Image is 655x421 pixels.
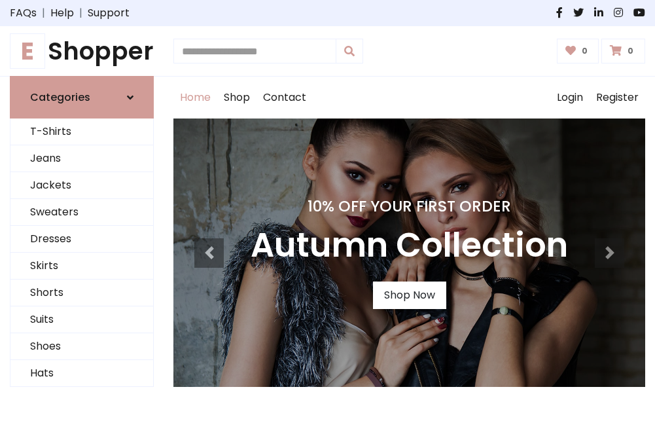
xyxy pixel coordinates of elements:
[373,282,446,309] a: Shop Now
[251,197,568,215] h4: 10% Off Your First Order
[601,39,645,64] a: 0
[257,77,313,119] a: Contact
[590,77,645,119] a: Register
[30,91,90,103] h6: Categories
[10,280,153,306] a: Shorts
[74,5,88,21] span: |
[624,45,637,57] span: 0
[10,172,153,199] a: Jackets
[10,33,45,69] span: E
[251,226,568,266] h3: Autumn Collection
[10,199,153,226] a: Sweaters
[10,253,153,280] a: Skirts
[10,37,154,65] h1: Shopper
[10,306,153,333] a: Suits
[10,226,153,253] a: Dresses
[10,37,154,65] a: EShopper
[10,333,153,360] a: Shoes
[550,77,590,119] a: Login
[578,45,591,57] span: 0
[37,5,50,21] span: |
[217,77,257,119] a: Shop
[557,39,599,64] a: 0
[173,77,217,119] a: Home
[10,119,153,145] a: T-Shirts
[10,145,153,172] a: Jeans
[10,76,154,119] a: Categories
[10,360,153,387] a: Hats
[10,5,37,21] a: FAQs
[88,5,130,21] a: Support
[50,5,74,21] a: Help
